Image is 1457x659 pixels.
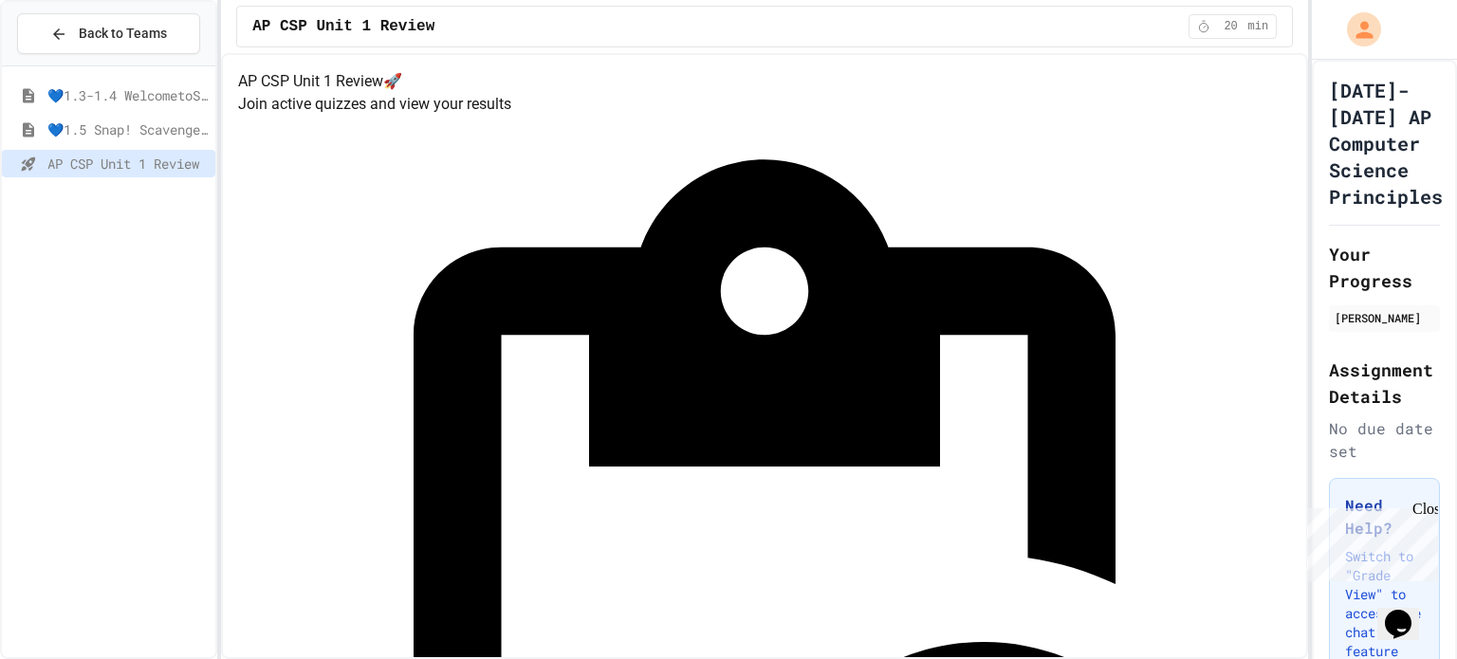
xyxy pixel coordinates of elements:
div: [PERSON_NAME] [1335,309,1434,326]
span: Back to Teams [79,24,167,44]
span: 20 [1216,19,1246,34]
h2: Your Progress [1329,241,1440,294]
span: min [1248,19,1269,34]
span: AP CSP Unit 1 Review [252,15,434,38]
p: Join active quizzes and view your results [238,93,1291,116]
div: My Account [1327,8,1386,51]
div: No due date set [1329,417,1440,463]
div: Chat with us now!Close [8,8,131,120]
h1: [DATE]-[DATE] AP Computer Science Principles [1329,77,1443,210]
iframe: chat widget [1377,583,1438,640]
span: 💙1.5 Snap! ScavengerHunt [47,119,208,139]
button: Back to Teams [17,13,200,54]
span: 💙1.3-1.4 WelcometoSnap! [47,85,208,105]
h3: Need Help? [1345,494,1424,540]
h2: Assignment Details [1329,357,1440,410]
iframe: chat widget [1300,501,1438,581]
h4: AP CSP Unit 1 Review 🚀 [238,70,1291,93]
span: AP CSP Unit 1 Review [47,154,208,174]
